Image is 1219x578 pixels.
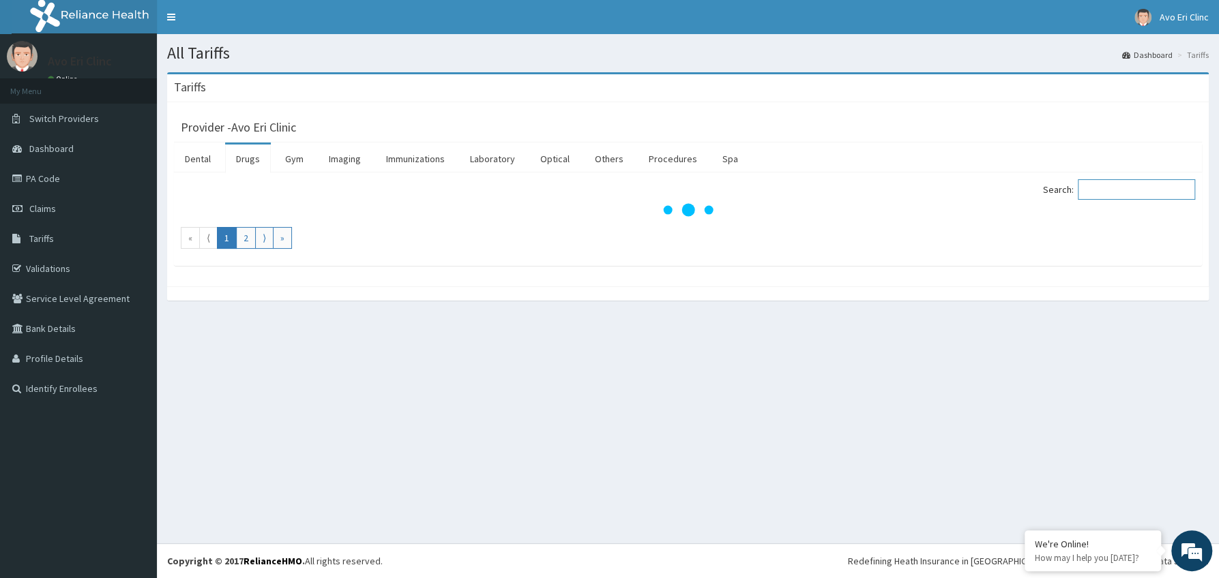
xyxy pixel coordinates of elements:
a: Drugs [225,144,271,173]
div: We're Online! [1035,538,1151,550]
span: Tariffs [29,232,54,245]
span: Dashboard [29,142,74,155]
strong: Copyright © 2017 . [167,555,305,567]
label: Search: [1043,179,1195,200]
input: Search: [1078,179,1195,200]
a: Laboratory [459,144,526,173]
img: User Image [1134,9,1151,26]
h1: All Tariffs [167,44,1209,62]
a: Others [584,144,634,173]
svg: audio-loading [661,183,716,237]
a: Online [48,74,80,84]
span: We're online! [79,172,188,309]
textarea: Type your message and hit 'Enter' [7,372,260,420]
span: Switch Providers [29,112,99,125]
h3: Tariffs [174,81,206,93]
span: Claims [29,202,56,215]
li: Tariffs [1174,49,1209,61]
a: Go to first page [181,227,200,249]
a: Go to page number 2 [236,227,256,249]
h3: Provider - Avo Eri Clinic [181,121,296,134]
footer: All rights reserved. [157,543,1219,578]
p: How may I help you today? [1035,552,1151,564]
p: Avo Eri Clinc [48,55,112,67]
a: Optical [529,144,581,173]
a: Procedures [638,144,708,173]
a: Dental [174,144,222,173]
a: Imaging [318,144,372,173]
a: Go to next page [255,227,274,249]
div: Chat with us now [71,76,229,94]
div: Minimize live chat window [224,7,256,40]
a: Dashboard [1122,49,1173,61]
a: Go to page number 1 [217,227,237,249]
a: Spa [711,144,749,173]
a: Immunizations [375,144,456,173]
a: RelianceHMO [244,555,302,567]
a: Gym [274,144,314,173]
a: Go to previous page [199,227,218,249]
img: User Image [7,41,38,72]
a: Go to last page [273,227,292,249]
span: Avo Eri Clinc [1160,11,1209,23]
img: d_794563401_company_1708531726252_794563401 [25,68,55,102]
div: Redefining Heath Insurance in [GEOGRAPHIC_DATA] using Telemedicine and Data Science! [848,554,1209,568]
